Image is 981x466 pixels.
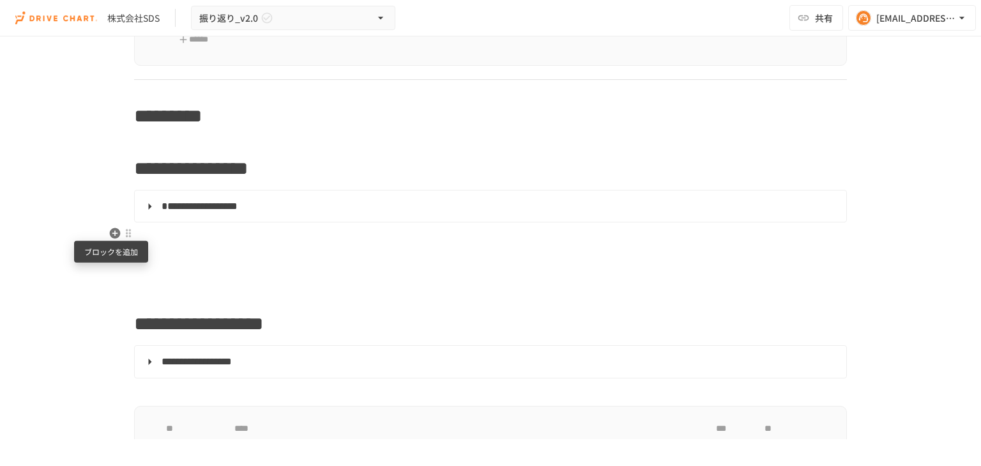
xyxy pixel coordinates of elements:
span: 共有 [815,11,833,25]
div: ブロックを追加 [74,241,148,263]
div: Typeahead menu [130,247,843,264]
span: 振り返り_v2.0 [199,10,258,26]
div: [EMAIL_ADDRESS][DOMAIN_NAME] [876,10,955,26]
img: i9VDDS9JuLRLX3JIUyK59LcYp6Y9cayLPHs4hOxMB9W [15,8,97,28]
button: 振り返り_v2.0 [191,6,395,31]
button: [EMAIL_ADDRESS][DOMAIN_NAME] [848,5,976,31]
button: 共有 [789,5,843,31]
div: 株式会社SDS [107,12,160,25]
